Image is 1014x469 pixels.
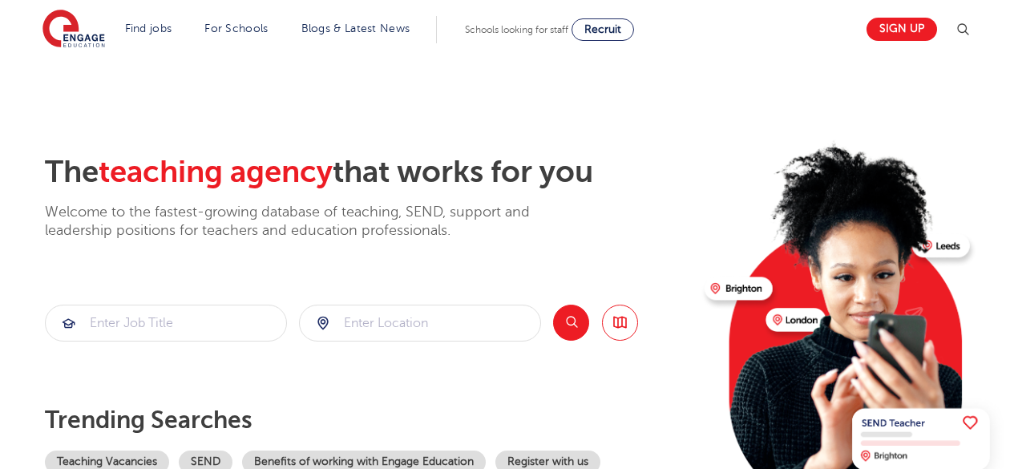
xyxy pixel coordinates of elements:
div: Submit [45,305,287,342]
input: Submit [300,305,540,341]
span: teaching agency [99,155,333,189]
a: For Schools [204,22,268,34]
p: Welcome to the fastest-growing database of teaching, SEND, support and leadership positions for t... [45,203,574,241]
h2: The that works for you [45,154,692,191]
div: Submit [299,305,541,342]
a: Find jobs [125,22,172,34]
span: Schools looking for staff [465,24,568,35]
button: Search [553,305,589,341]
a: Sign up [867,18,937,41]
a: Recruit [572,18,634,41]
input: Submit [46,305,286,341]
span: Recruit [584,23,621,35]
p: Trending searches [45,406,692,435]
a: Blogs & Latest News [301,22,410,34]
img: Engage Education [42,10,105,50]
